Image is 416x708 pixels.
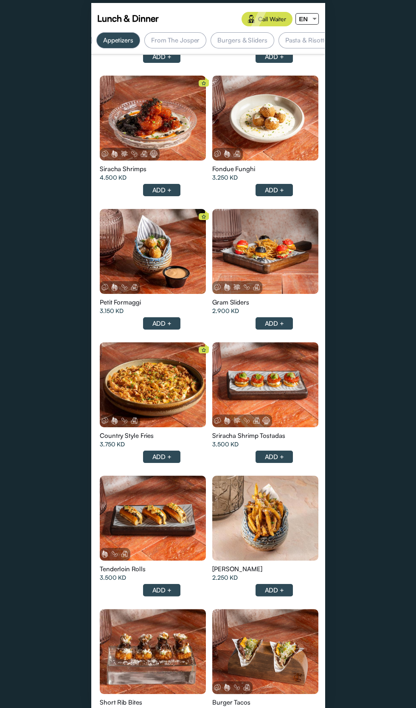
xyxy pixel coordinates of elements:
[212,573,238,582] span: 2.250 KD
[100,573,126,582] span: 3.500 KD
[233,417,241,424] img: Sesame.png
[212,165,255,173] span: Fondue Funghi
[100,432,154,440] span: Country Style Fries
[214,417,221,424] img: Eggs.png
[130,283,138,291] img: Dairy.png
[100,440,125,448] span: 3.750 KD
[100,173,126,182] span: 4.500 KD
[212,307,239,315] span: 2.900 KD
[212,440,239,448] span: 3.500 KD
[100,698,142,707] span: Short Rib Bites
[214,150,221,158] img: Eggs.png
[258,15,286,23] span: Call Waiter
[121,417,128,424] img: Soya.png
[212,173,238,182] span: 3.250 KD
[121,150,128,158] img: Sesame.png
[299,15,308,23] span: EN
[233,683,241,691] img: Soya.png
[100,298,141,307] span: Petit Formaggi
[100,307,124,315] span: 3.150 KD
[256,451,293,463] div: ADD +
[256,317,293,330] div: ADD +
[111,283,118,291] img: Gluten.png
[212,698,250,707] span: Burger Tacos
[243,283,250,291] img: Soya.png
[212,432,285,440] span: Sriracha Shrimp Tostadas
[143,451,180,463] div: ADD +
[223,417,231,424] img: Gluten.png
[97,12,159,25] span: Lunch & Dinner
[214,683,221,691] img: Eggs.png
[253,283,260,291] img: Dairy.png
[233,150,241,158] img: Dairy.png
[101,283,109,291] img: Eggs.png
[214,283,221,291] img: Eggs.png
[223,683,231,691] img: Gluten.png
[111,550,118,558] img: Soya.png
[233,283,241,291] img: Sesame.png
[256,51,293,63] div: ADD +
[143,584,180,596] div: ADD +
[211,32,274,48] div: Burgers & Sliders
[212,565,262,573] span: [PERSON_NAME]
[143,317,180,330] div: ADD +
[223,150,231,158] img: Gluten.png
[253,417,260,424] img: Dairy.png
[144,32,207,48] div: From The Josper
[101,550,109,558] img: Gluten.png
[111,150,118,158] img: Gluten.png
[100,565,145,573] span: Tenderloin Rolls
[150,150,157,158] img: Shellfish.png
[212,298,249,307] span: Gram Sliders
[96,32,140,48] div: Appetizers
[130,150,138,158] img: Soya.png
[202,81,206,85] img: star%20icon.svg
[202,348,206,352] img: star%20icon.svg
[278,32,335,48] div: Pasta & Risotto
[143,51,180,63] div: ADD +
[140,150,148,158] img: Dairy.png
[121,283,128,291] img: Soya.png
[243,683,250,691] img: Dairy.png
[262,417,270,424] img: Shellfish.png
[143,184,180,196] div: ADD +
[202,214,206,219] img: star%20icon.svg
[101,417,109,424] img: Eggs.png
[101,150,109,158] img: Eggs.png
[111,417,118,424] img: Gluten.png
[243,417,250,424] img: Soya.png
[130,417,138,424] img: Dairy.png
[256,584,293,596] div: ADD +
[121,550,128,558] img: Dairy.png
[100,165,146,173] span: Siracha Shrimps
[256,184,293,196] div: ADD +
[223,283,231,291] img: Gluten.png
